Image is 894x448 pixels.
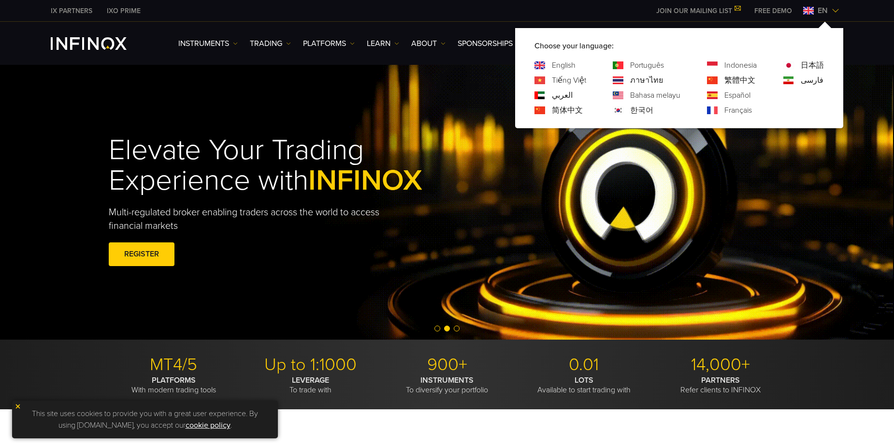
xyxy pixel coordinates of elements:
a: Language [724,90,750,101]
a: Language [552,90,573,101]
span: Go to slide 3 [454,326,460,331]
strong: PARTNERS [701,375,740,385]
img: yellow close icon [14,403,21,410]
a: Language [801,75,823,86]
span: INFINOX [308,163,422,198]
p: To trade with [245,375,375,395]
a: Language [724,60,757,71]
span: en [814,5,832,16]
a: REGISTER [109,242,174,266]
a: TRADING [250,38,291,49]
a: PLATFORMS [303,38,355,49]
a: Language [630,90,680,101]
span: Go to slide 2 [444,326,450,331]
p: Up to 1:1000 [245,354,375,375]
p: Multi-regulated broker enabling traders across the world to access financial markets [109,206,396,233]
a: INFINOX [100,6,148,16]
a: Language [552,105,583,116]
strong: LOTS [575,375,593,385]
p: Refer clients to INFINOX [656,375,785,395]
a: Language [630,105,653,116]
a: Language [552,75,586,86]
p: This site uses cookies to provide you with a great user experience. By using [DOMAIN_NAME], you a... [17,405,273,433]
p: With modern trading tools [109,375,238,395]
a: INFINOX Logo [51,37,149,50]
h1: Elevate Your Trading Experience with [109,135,467,196]
a: INFINOX MENU [747,6,799,16]
strong: LEVERAGE [292,375,329,385]
strong: PLATFORMS [152,375,196,385]
a: Instruments [178,38,238,49]
a: Language [630,75,663,86]
p: 14,000+ [656,354,785,375]
strong: INSTRUMENTS [420,375,474,385]
span: Go to slide 1 [434,326,440,331]
a: Learn [367,38,399,49]
a: INFINOX [43,6,100,16]
a: Language [801,60,824,71]
a: ABOUT [411,38,446,49]
a: SPONSORSHIPS [458,38,513,49]
p: To diversify your portfolio [382,375,512,395]
a: Language [552,60,576,71]
p: 0.01 [519,354,649,375]
p: Choose your language: [534,40,824,52]
a: cookie policy [186,420,231,430]
p: Available to start trading with [519,375,649,395]
a: Language [724,75,755,86]
p: 900+ [382,354,512,375]
p: MT4/5 [109,354,238,375]
a: JOIN OUR MAILING LIST [649,7,747,15]
a: Language [630,60,664,71]
a: Language [724,105,752,116]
